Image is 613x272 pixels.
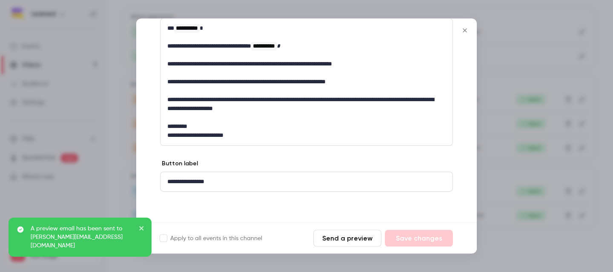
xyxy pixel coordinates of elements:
[456,22,473,39] button: Close
[139,224,145,235] button: close
[160,234,262,243] label: Apply to all events in this channel
[160,173,453,192] div: editor
[31,224,133,250] p: A preview email has been sent to [PERSON_NAME][EMAIL_ADDRESS][DOMAIN_NAME]
[160,160,198,168] label: Button label
[313,230,381,247] button: Send a preview
[160,19,453,145] div: editor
